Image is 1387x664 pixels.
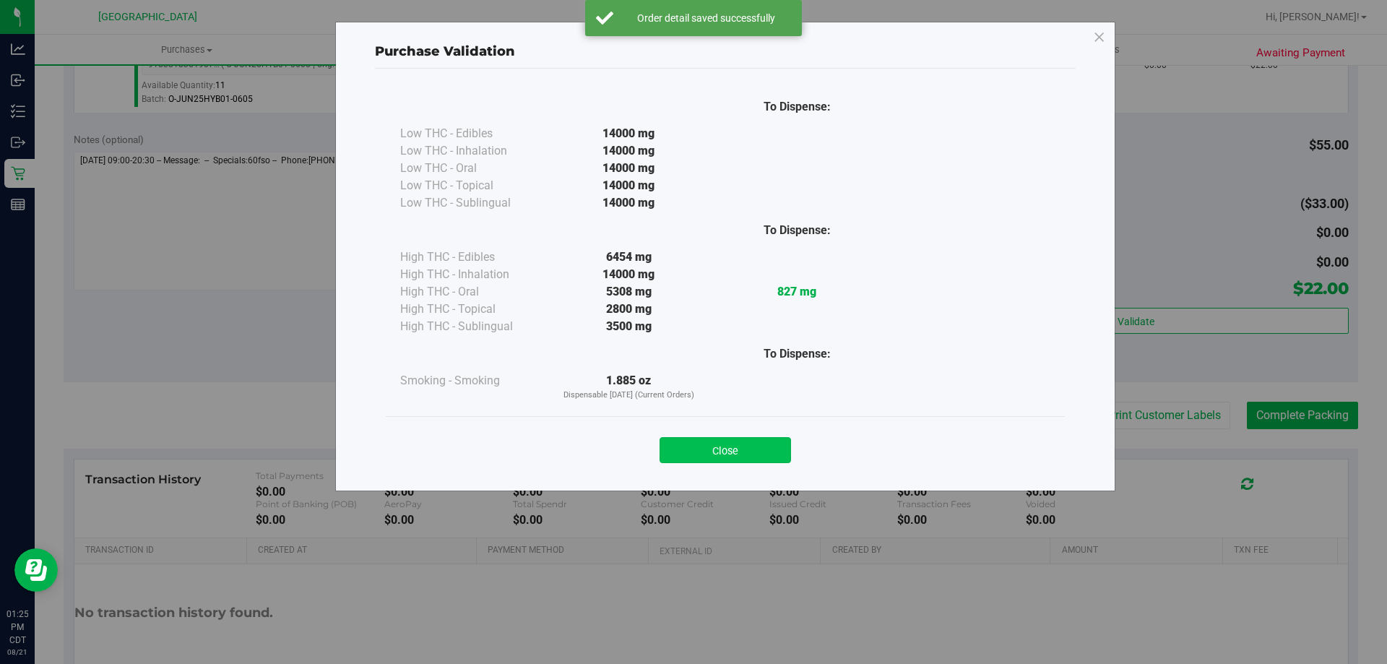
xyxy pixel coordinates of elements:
[545,266,713,283] div: 14000 mg
[545,194,713,212] div: 14000 mg
[375,43,515,59] span: Purchase Validation
[545,249,713,266] div: 6454 mg
[400,301,545,318] div: High THC - Topical
[545,160,713,177] div: 14000 mg
[545,389,713,402] p: Dispensable [DATE] (Current Orders)
[400,194,545,212] div: Low THC - Sublingual
[713,98,881,116] div: To Dispense:
[400,318,545,335] div: High THC - Sublingual
[545,177,713,194] div: 14000 mg
[400,249,545,266] div: High THC - Edibles
[545,142,713,160] div: 14000 mg
[14,548,58,592] iframe: Resource center
[777,285,816,298] strong: 827 mg
[400,160,545,177] div: Low THC - Oral
[713,222,881,239] div: To Dispense:
[400,142,545,160] div: Low THC - Inhalation
[713,345,881,363] div: To Dispense:
[545,318,713,335] div: 3500 mg
[545,301,713,318] div: 2800 mg
[400,283,545,301] div: High THC - Oral
[621,11,791,25] div: Order detail saved successfully
[545,372,713,402] div: 1.885 oz
[400,372,545,389] div: Smoking - Smoking
[400,177,545,194] div: Low THC - Topical
[400,125,545,142] div: Low THC - Edibles
[545,125,713,142] div: 14000 mg
[400,266,545,283] div: High THC - Inhalation
[660,437,791,463] button: Close
[545,283,713,301] div: 5308 mg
